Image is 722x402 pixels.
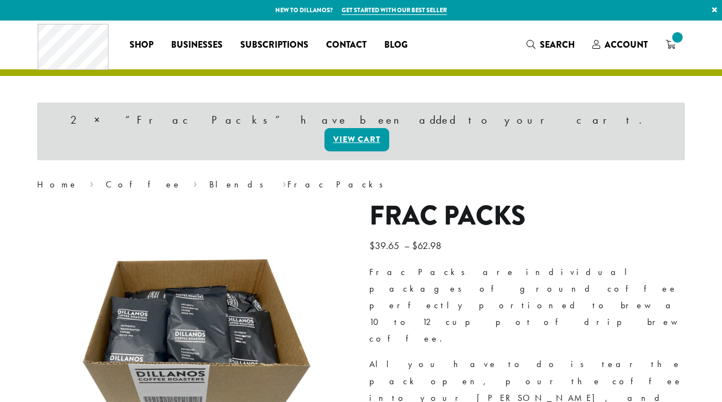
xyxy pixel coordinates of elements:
[37,103,685,160] div: 2 × “Frac Packs” have been added to your cart.
[90,174,94,191] span: ›
[209,179,271,190] a: Blends
[171,38,223,52] span: Businesses
[412,239,444,252] bdi: 62.98
[282,174,286,191] span: ›
[193,174,197,191] span: ›
[130,38,153,52] span: Shop
[37,179,78,190] a: Home
[369,264,685,347] p: Frac Packs are individual packages of ground coffee perfectly portioned to brew a 10 to 12 cup po...
[121,36,162,54] a: Shop
[369,200,685,232] h1: Frac Packs
[342,6,447,15] a: Get started with our best seller
[605,38,648,51] span: Account
[106,179,182,190] a: Coffee
[369,239,402,252] bdi: 39.65
[369,239,375,252] span: $
[540,38,575,51] span: Search
[324,128,389,151] a: View cart
[412,239,417,252] span: $
[404,239,410,252] span: –
[326,38,367,52] span: Contact
[384,38,408,52] span: Blog
[240,38,308,52] span: Subscriptions
[37,178,685,191] nav: Breadcrumb
[518,35,584,54] a: Search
